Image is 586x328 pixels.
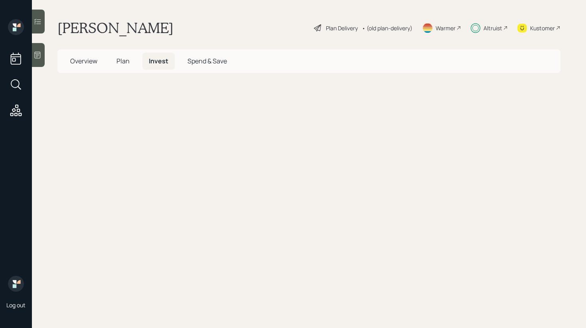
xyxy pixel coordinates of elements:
[187,57,227,65] span: Spend & Save
[70,57,97,65] span: Overview
[530,24,555,32] div: Kustomer
[8,276,24,292] img: retirable_logo.png
[6,301,26,309] div: Log out
[149,57,168,65] span: Invest
[57,19,174,37] h1: [PERSON_NAME]
[362,24,412,32] div: • (old plan-delivery)
[326,24,358,32] div: Plan Delivery
[116,57,130,65] span: Plan
[483,24,502,32] div: Altruist
[436,24,456,32] div: Warmer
